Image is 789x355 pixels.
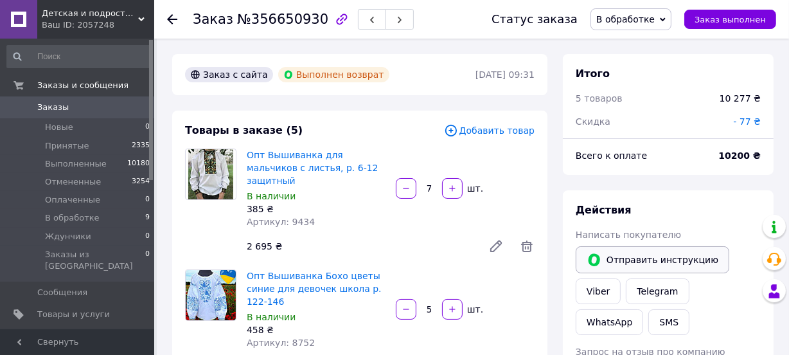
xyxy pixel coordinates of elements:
[188,149,233,199] img: Опт Вышиванка для мальчиков с листья, р. 6-12 защитный
[576,309,643,335] a: WhatsApp
[247,312,296,322] span: В наличии
[648,309,689,335] button: SMS
[695,15,766,24] span: Заказ выполнен
[247,203,386,215] div: 385 ₴
[576,204,632,216] span: Действия
[185,67,273,82] div: Заказ с сайта
[242,237,478,255] div: 2 695 ₴
[444,123,535,138] span: Добавить товар
[132,140,150,152] span: 2335
[132,176,150,188] span: 3254
[718,150,761,161] b: 10200 ₴
[42,8,138,19] span: Детская и подростковая одежда оптом "Good-time"
[464,303,484,316] div: шт.
[37,309,110,320] span: Товары и услуги
[45,140,89,152] span: Принятые
[247,338,315,348] span: Артикул: 8752
[576,246,729,273] button: Отправить инструкцию
[596,14,655,24] span: В обработке
[247,150,378,186] a: Опт Вышиванка для мальчиков с листья, р. 6-12 защитный
[247,271,382,307] a: Опт Вышиванка Бохо цветы синие для девочек школа р. 122-146
[475,69,535,80] time: [DATE] 09:31
[186,270,236,320] img: Опт Вышиванка Бохо цветы синие для девочек школа р. 122-146
[42,19,154,31] div: Ваш ID: 2057248
[576,150,647,161] span: Всего к оплате
[145,194,150,206] span: 0
[247,191,296,201] span: В наличии
[45,231,91,242] span: Ждунчики
[37,287,87,298] span: Сообщения
[45,122,73,133] span: Новые
[684,10,776,29] button: Заказ выполнен
[127,158,150,170] span: 10180
[247,323,386,336] div: 458 ₴
[145,212,150,224] span: 9
[45,212,100,224] span: В обработке
[519,239,535,254] span: Удалить
[576,230,681,240] span: Написать покупателю
[626,278,689,304] a: Telegram
[576,116,610,127] span: Скидка
[6,45,151,68] input: Поиск
[45,176,101,188] span: Отмененные
[193,12,233,27] span: Заказ
[45,158,107,170] span: Выполненные
[733,116,761,127] span: - 77 ₴
[167,13,177,26] div: Вернуться назад
[247,217,315,227] span: Артикул: 9434
[45,194,100,206] span: Оплаченные
[37,102,69,113] span: Заказы
[145,231,150,242] span: 0
[37,80,129,91] span: Заказы и сообщения
[576,278,621,304] a: Viber
[278,67,389,82] div: Выполнен возврат
[237,12,328,27] span: №356650930
[720,92,761,105] div: 10 277 ₴
[492,13,578,26] div: Статус заказа
[145,249,150,272] span: 0
[145,122,150,133] span: 0
[45,249,145,272] span: Заказы из [GEOGRAPHIC_DATA]
[483,233,509,259] a: Редактировать
[576,93,623,104] span: 5 товаров
[576,68,610,80] span: Итого
[464,182,484,195] div: шт.
[185,124,303,136] span: Товары в заказе (5)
